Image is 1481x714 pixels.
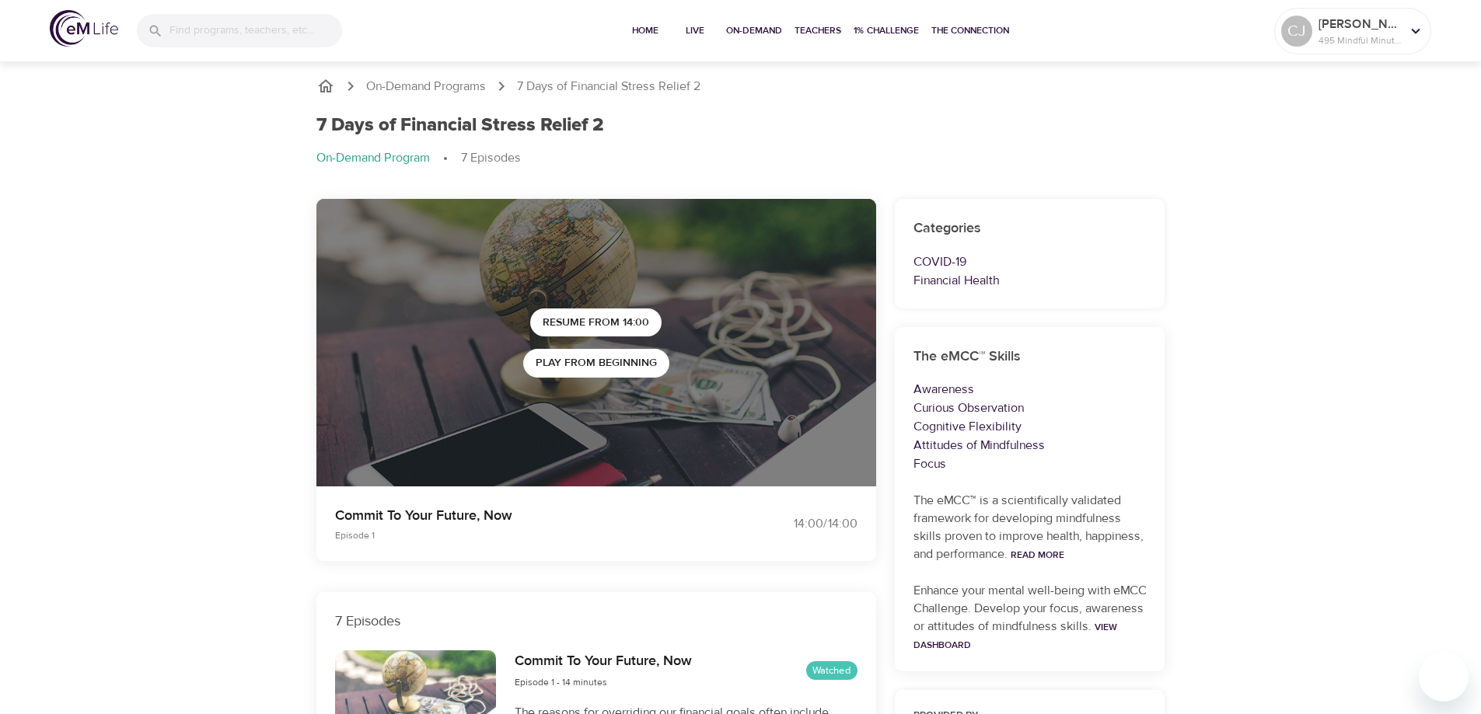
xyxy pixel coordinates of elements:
[335,505,722,526] p: Commit To Your Future, Now
[543,313,649,333] span: Resume from 14:00
[1281,16,1312,47] div: CJ
[316,77,1165,96] nav: breadcrumb
[461,149,521,167] p: 7 Episodes
[913,621,1117,651] a: View Dashboard
[366,78,486,96] a: On-Demand Programs
[931,23,1009,39] span: The Connection
[913,582,1147,653] p: Enhance your mental well-being with eMCC Challenge. Develop your focus, awareness or attitudes of...
[806,663,858,678] span: Watched
[913,492,1147,563] p: The eMCC™ is a scientifically validated framework for developing mindfulness skills proven to imp...
[335,611,858,632] p: 7 Episodes
[854,23,919,39] span: 1% Challenge
[316,149,1165,168] nav: breadcrumb
[913,417,1147,436] p: Cognitive Flexibility
[523,349,669,378] button: Play from beginning
[517,78,700,96] p: 7 Days of Financial Stress Relief 2
[169,14,342,47] input: Find programs, teachers, etc...
[913,455,1147,473] p: Focus
[316,149,430,167] p: On-Demand Program
[335,528,722,542] p: Episode 1
[913,380,1147,399] p: Awareness
[515,676,607,688] span: Episode 1 - 14 minutes
[530,308,662,337] button: Resume from 14:00
[913,346,1147,368] h6: The eMCC™ Skills
[913,218,1147,240] h6: Categories
[316,114,604,137] h1: 7 Days of Financial Stress Relief 2
[913,271,1147,290] p: Financial Health
[536,354,657,373] span: Play from beginning
[913,399,1147,417] p: Curious Observation
[726,23,782,39] span: On-Demand
[1011,549,1064,561] a: Read More
[515,650,692,673] h6: Commit To Your Future, Now
[913,436,1147,455] p: Attitudes of Mindfulness
[676,23,714,39] span: Live
[1319,15,1401,33] p: [PERSON_NAME] [PERSON_NAME]
[913,253,1147,271] p: COVID-19
[1419,652,1469,702] iframe: Button to launch messaging window
[795,23,841,39] span: Teachers
[50,10,118,47] img: logo
[627,23,664,39] span: Home
[741,515,858,533] div: 14:00 / 14:00
[1319,33,1401,47] p: 495 Mindful Minutes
